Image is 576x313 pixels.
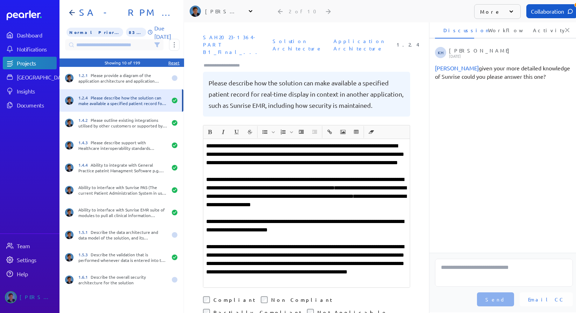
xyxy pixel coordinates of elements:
[5,291,17,303] img: Sam Blight
[17,46,56,53] div: Notifications
[76,7,172,18] h1: SA - RPM - Part B1
[3,57,57,69] a: Projects
[3,239,57,252] a: Team
[65,186,73,194] img: Sam Blight
[65,276,73,284] img: Sam Blight
[350,126,362,138] button: Insert table
[66,28,123,37] span: Priority
[78,140,91,145] span: 1.4.3
[289,8,321,14] div: 2 of 10
[78,72,167,84] div: Please provide a diagram of the application architecture and application components with supporti...
[78,252,91,257] span: 1.5.3
[17,102,56,109] div: Documents
[230,126,243,138] span: Underline
[209,77,405,111] pre: Please describe how the solution can make available a specified patient record for real-time disp...
[65,253,73,262] img: Sam Blight
[435,22,474,39] li: Discussion
[295,126,307,138] button: Increase Indent
[65,164,73,172] img: Sam Blight
[203,62,246,69] input: Type here to add tags
[324,126,336,138] button: Insert link
[435,64,479,71] span: Sam Blight
[270,35,325,55] span: Sheet: Solution Architecture
[295,126,308,138] span: Increase Indent
[217,126,230,138] span: Italic
[200,31,264,58] span: Document: SAH2023-1364-PART B1_Final_Alcidion response.xlsx
[435,64,573,81] div: given your more detailed knowledge of Sunrise could you please answer this one?
[78,274,167,285] div: Describe the overall security architecture for the solution
[154,24,180,41] p: Due [DATE]
[17,88,56,95] div: Insights
[449,47,571,58] div: [PERSON_NAME]
[520,292,573,306] button: Email CC
[17,74,69,81] div: [GEOGRAPHIC_DATA]
[78,117,167,128] div: Please outline existing integrations utilised by other customers or supported by the solution to ...
[525,22,564,39] li: Activity
[78,185,167,196] div: Ability to interface with Sunrise PAS (The current Patient Administration System in use at [GEOGR...
[277,126,294,138] span: Insert Ordered List
[449,54,571,58] p: [DATE]
[78,140,167,151] div: Please describe support with Healthcare interoperability standards (HL7/FHIR) and format of data ...
[205,8,240,15] div: [PERSON_NAME]
[65,208,73,217] img: Sam Blight
[204,126,216,138] button: Bold
[3,288,57,306] a: Sam Blight's photo[PERSON_NAME]
[477,292,514,306] button: Send
[78,207,167,218] div: Ability to interface with Sunrise EMR suite of modules to pull all clinical information (unidirec...
[259,126,271,138] button: Insert Unordered List
[17,242,56,249] div: Team
[78,274,91,280] span: 1.6.1
[337,126,349,138] button: Insert Image
[271,296,332,303] label: Non Compliant
[480,22,519,39] li: Workflow
[485,296,506,303] span: Send
[435,47,446,58] span: Kaye Hocking
[78,162,167,173] div: Ability to integrate with General Practice pateint Managment Software p.g. Best Practice medical ...
[65,141,73,149] img: Sam Blight
[217,126,229,138] button: Italic
[78,95,167,106] div: Please describe how the solution can make available a specified patient record for real-time disp...
[365,126,378,138] span: Clear Formatting
[78,252,167,263] div: Describe the validation that is performed whenever data is entered into the solution, in order to...
[3,267,57,280] a: Help
[20,291,55,303] div: [PERSON_NAME]
[17,270,56,277] div: Help
[78,229,167,241] div: Describe the data architecture and data model of the solution, and its components, at a high-level
[65,74,73,82] img: Sam Blight
[3,43,57,55] a: Notifications
[259,126,276,138] span: Insert Unordered List
[78,95,91,100] span: 1.2.4
[168,60,180,65] div: Reset
[3,85,57,97] a: Insights
[65,231,73,239] img: Sam Blight
[78,117,91,123] span: 1.4.2
[65,119,73,127] img: Sam Blight
[480,8,501,15] p: More
[528,296,564,303] span: Email CC
[3,99,57,111] a: Documents
[78,229,91,235] span: 1.5.1
[3,253,57,266] a: Settings
[213,296,255,303] label: Compliant
[394,38,422,51] span: Reference Number: 1.2.4
[190,6,201,17] img: Sam Blight
[231,126,243,138] button: Underline
[126,28,146,37] span: 83% of Questions Completed
[244,126,256,138] button: Strike through
[105,60,140,65] div: Showing 10 of 199
[65,96,73,105] img: Sam Blight
[17,60,56,67] div: Projects
[7,11,57,20] a: Dashboard
[350,126,363,138] span: Insert table
[17,256,56,263] div: Settings
[78,72,91,78] span: 1.2.1
[17,32,56,39] div: Dashboard
[3,29,57,41] a: Dashboard
[308,126,321,138] span: Decrease Indent
[277,126,289,138] button: Insert Ordered List
[331,35,388,55] span: Section: Application Architecture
